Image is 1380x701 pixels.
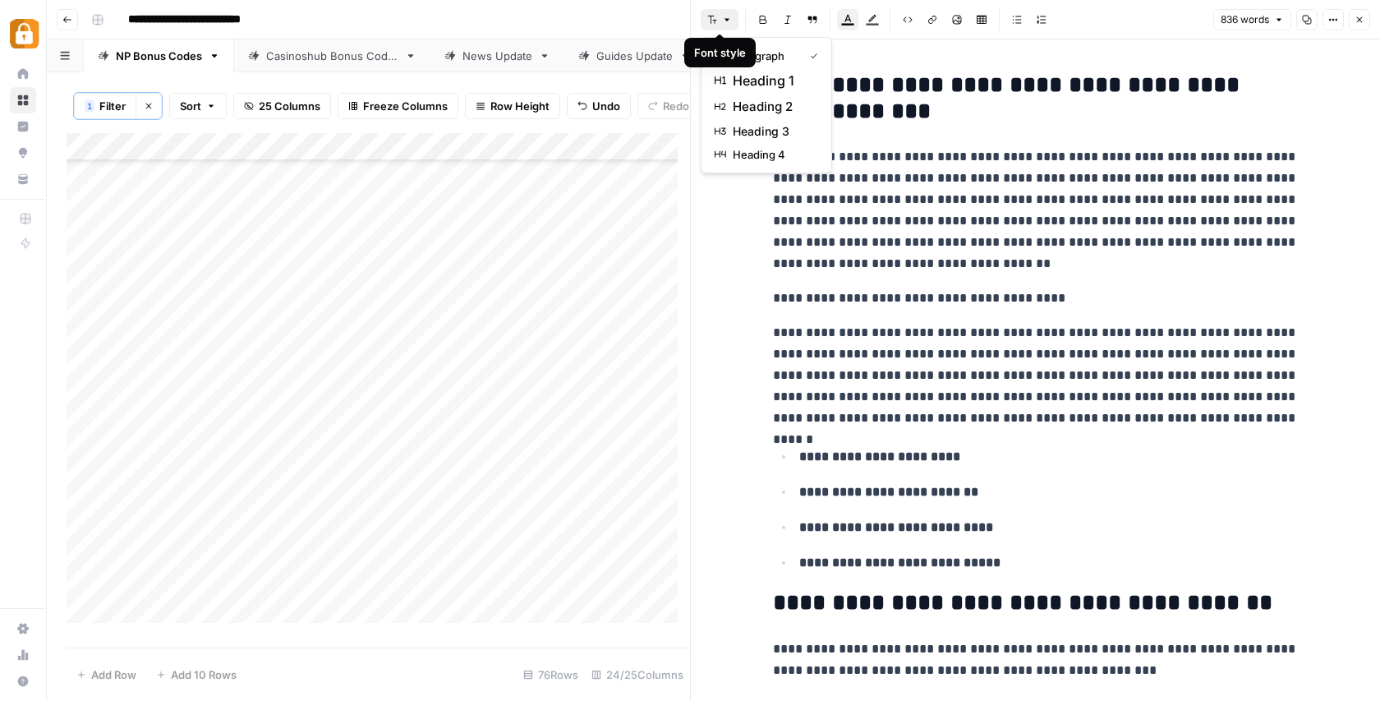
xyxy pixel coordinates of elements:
[733,146,812,163] span: heading 4
[596,48,673,64] div: Guides Update
[10,87,36,113] a: Browse
[564,39,705,72] a: Guides Update
[592,98,620,114] span: Undo
[233,93,331,119] button: 25 Columns
[116,48,202,64] div: NP Bonus Codes
[10,140,36,166] a: Opportunities
[10,13,36,54] button: Workspace: Adzz
[1221,12,1269,27] span: 836 words
[637,93,700,119] button: Redo
[234,39,430,72] a: Casinoshub Bonus Codes
[567,93,631,119] button: Undo
[490,98,550,114] span: Row Height
[99,98,126,114] span: Filter
[67,662,146,688] button: Add Row
[733,123,812,140] span: heading 3
[585,662,690,688] div: 24/25 Columns
[430,39,564,72] a: News Update
[84,39,234,72] a: NP Bonus Codes
[363,98,448,114] span: Freeze Columns
[1213,9,1291,30] button: 836 words
[180,98,201,114] span: Sort
[733,48,797,64] span: paragraph
[74,93,136,119] button: 1Filter
[169,93,227,119] button: Sort
[10,616,36,642] a: Settings
[10,166,36,192] a: Your Data
[259,98,320,114] span: 25 Columns
[10,642,36,668] a: Usage
[10,668,36,694] button: Help + Support
[91,666,136,683] span: Add Row
[87,99,92,113] span: 1
[338,93,458,119] button: Freeze Columns
[266,48,398,64] div: Casinoshub Bonus Codes
[10,19,39,48] img: Adzz Logo
[733,71,812,90] span: heading 1
[85,99,94,113] div: 1
[465,93,560,119] button: Row Height
[146,662,246,688] button: Add 10 Rows
[663,98,689,114] span: Redo
[517,662,585,688] div: 76 Rows
[10,113,36,140] a: Insights
[462,48,532,64] div: News Update
[10,61,36,87] a: Home
[733,97,812,117] span: heading 2
[171,666,237,683] span: Add 10 Rows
